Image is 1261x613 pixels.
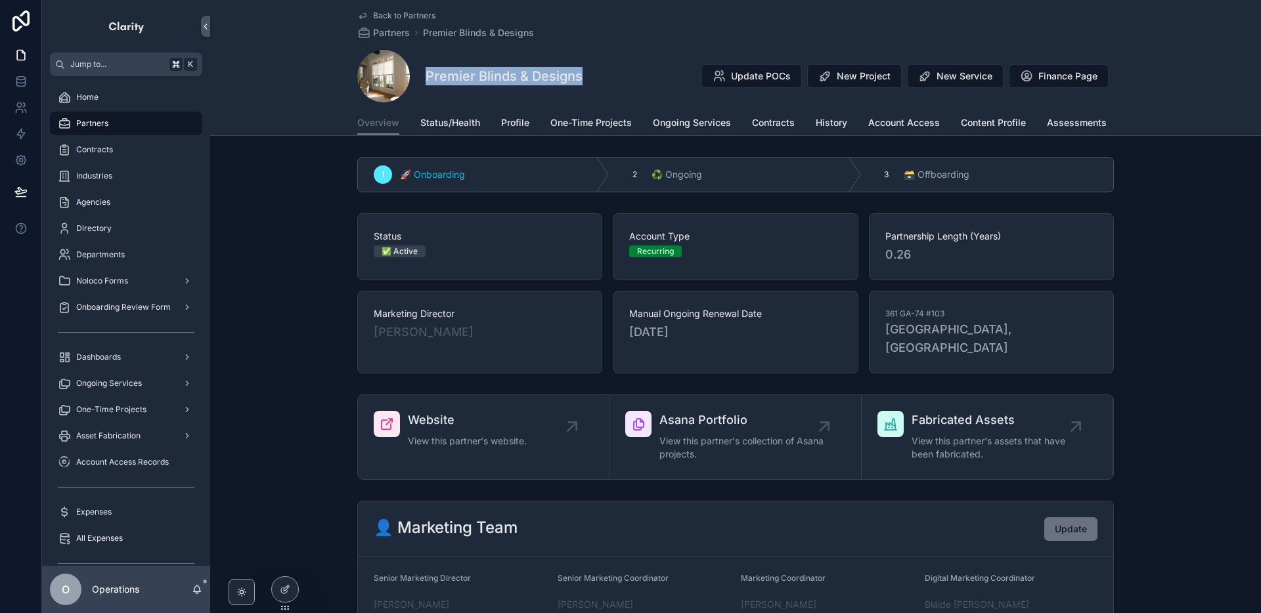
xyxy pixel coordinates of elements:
span: Back to Partners [373,11,435,21]
a: Contracts [50,138,202,161]
h1: Premier Blinds & Designs [426,67,583,85]
a: Premier Blinds & Designs [423,26,534,39]
button: New Service [907,64,1004,88]
span: Contracts [752,116,795,129]
span: 🚀 Onboarding [400,168,465,181]
a: All Expenses [50,526,202,550]
a: Home [50,85,202,109]
span: Status/Health [420,116,480,129]
span: Marketing Coordinator [741,573,826,583]
span: Account Type [629,230,841,243]
span: Expenses [76,507,112,517]
span: View this partner's website. [408,434,527,448]
span: Status [374,230,586,243]
span: Digital Marketing Coordinator [925,573,1035,583]
a: Content Profile [961,111,1026,137]
a: Ongoing Services [653,111,731,137]
button: Jump to...K [50,53,202,76]
a: Partners [357,26,410,39]
span: Update POCs [731,70,791,83]
p: Operations [92,583,139,596]
span: Partnership Length (Years) [885,230,1097,243]
button: New Project [807,64,902,88]
span: Contracts [76,144,113,155]
a: Asset Fabrication [50,424,202,448]
span: ♻️ Ongoing [652,168,702,181]
span: Directory [76,223,112,234]
a: One-Time Projects [550,111,632,137]
span: Agencies [76,197,110,207]
a: Account Access Records [50,450,202,474]
a: WebsiteView this partner's website. [358,395,609,479]
a: One-Time Projects [50,398,202,421]
a: Blaide [PERSON_NAME] [925,598,1029,611]
span: 0.26 [885,245,1097,264]
span: Update [1055,522,1087,536]
a: Account Access [868,111,940,137]
a: History [816,111,847,137]
span: Manual Ongoing Renewal Date [629,307,841,320]
a: [PERSON_NAME] [374,323,474,341]
span: O [62,581,70,597]
div: scrollable content [42,76,210,566]
span: 2 [632,169,637,180]
span: 🗃 Offboarding [904,168,969,181]
a: Asana PortfolioView this partner's collection of Asana projects. [609,395,861,479]
span: 3 [884,169,889,180]
span: Assessments [1047,116,1107,129]
span: Fabricated Assets [912,411,1076,429]
button: Finance Page [1009,64,1109,88]
a: Back to Partners [357,11,435,21]
span: Jump to... [70,59,164,70]
div: Recurring [637,245,674,257]
span: View this partner's collection of Asana projects. [659,434,824,461]
span: One-Time Projects [550,116,632,129]
span: [GEOGRAPHIC_DATA], [GEOGRAPHIC_DATA] [885,320,1097,357]
a: Onboarding Review Form [50,295,202,319]
a: Overview [357,111,399,136]
a: [PERSON_NAME] [741,598,816,611]
span: Partners [76,118,108,129]
span: New Service [937,70,992,83]
span: Ongoing Services [653,116,731,129]
span: Noloco Forms [76,276,128,286]
a: Noloco Forms [50,269,202,293]
a: Agencies [50,190,202,214]
span: History [816,116,847,129]
span: 361 GA-74 #103 [885,308,944,319]
span: Website [408,411,527,429]
span: Dashboards [76,352,121,362]
button: Update [1044,517,1097,541]
a: Partners [50,112,202,135]
span: One-Time Projects [76,404,146,415]
a: Assessments [1047,111,1107,137]
a: Status/Health [420,111,480,137]
a: Profile [501,111,529,137]
span: Account Access Records [76,457,169,467]
span: Finance Page [1038,70,1097,83]
a: Industries [50,164,202,188]
a: [PERSON_NAME] [374,598,449,611]
span: Senior Marketing Coordinator [558,573,669,583]
a: Contracts [752,111,795,137]
div: ✅ Active [382,245,418,257]
span: Marketing Director [374,307,586,320]
button: Update POCs [701,64,802,88]
h2: 👤 Marketing Team [374,517,518,538]
a: Expenses [50,500,202,524]
span: Asana Portfolio [659,411,824,429]
span: Profile [501,116,529,129]
span: Industries [76,171,112,181]
span: Asset Fabrication [76,431,141,441]
a: [PERSON_NAME] [558,598,633,611]
span: Departments [76,249,125,260]
span: New Project [837,70,891,83]
span: Senior Marketing Director [374,573,471,583]
span: [DATE] [629,323,841,341]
